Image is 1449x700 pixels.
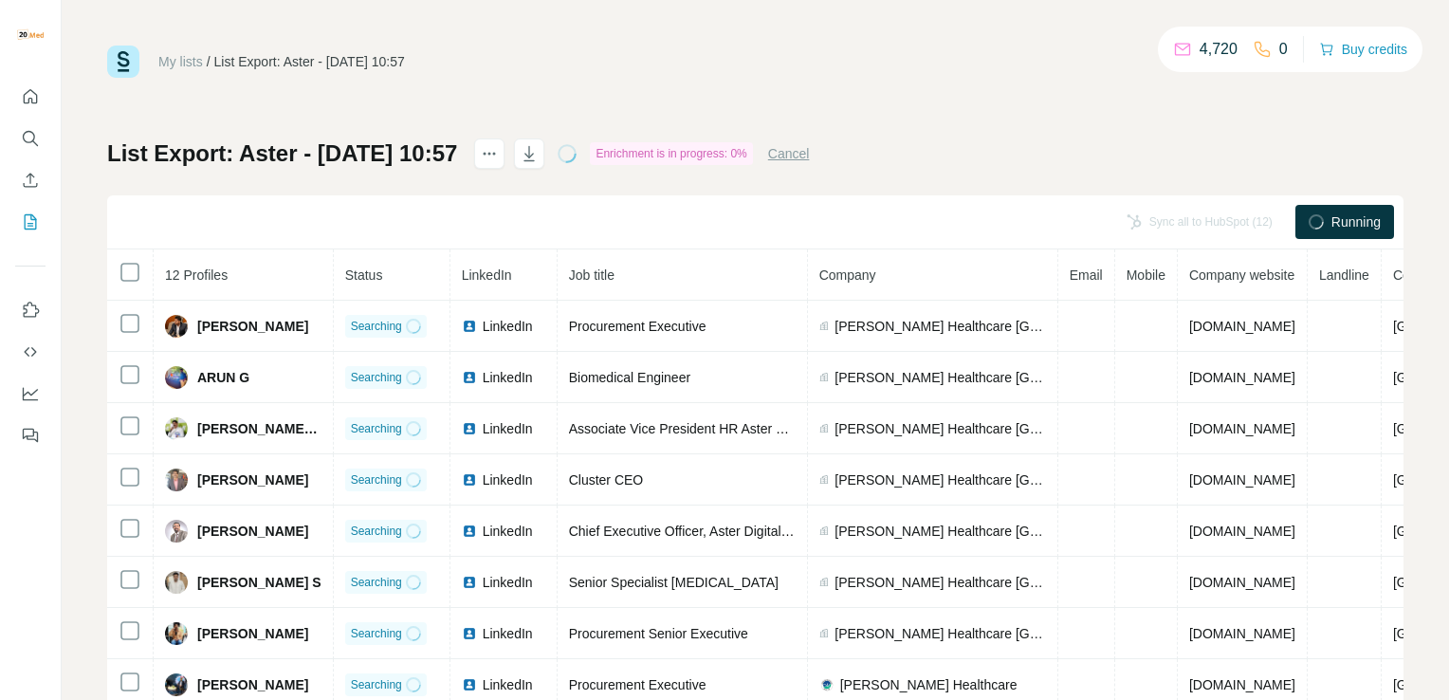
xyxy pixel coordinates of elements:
[819,677,835,692] img: company-logo
[165,366,188,389] img: Avatar
[165,673,188,696] img: Avatar
[462,370,477,385] img: LinkedIn logo
[165,520,188,543] img: Avatar
[1127,267,1165,283] span: Mobile
[835,573,1045,592] span: [PERSON_NAME] Healthcare [GEOGRAPHIC_DATA]
[835,419,1045,438] span: [PERSON_NAME] Healthcare [GEOGRAPHIC_DATA]
[15,121,46,156] button: Search
[1189,472,1295,488] span: [DOMAIN_NAME]
[462,472,477,488] img: LinkedIn logo
[197,522,308,541] span: [PERSON_NAME]
[197,675,308,694] span: [PERSON_NAME]
[15,293,46,327] button: Use Surfe on LinkedIn
[569,370,690,385] span: Biomedical Engineer
[462,421,477,436] img: LinkedIn logo
[835,522,1045,541] span: [PERSON_NAME] Healthcare [GEOGRAPHIC_DATA]
[569,575,779,590] span: Senior Specialist [MEDICAL_DATA]
[462,267,512,283] span: LinkedIn
[1189,370,1295,385] span: [DOMAIN_NAME]
[1200,38,1238,61] p: 4,720
[590,142,752,165] div: Enrichment is in progress: 0%
[835,470,1045,489] span: [PERSON_NAME] Healthcare [GEOGRAPHIC_DATA]
[483,317,533,336] span: LinkedIn
[462,626,477,641] img: LinkedIn logo
[165,571,188,594] img: Avatar
[1189,267,1294,283] span: Company website
[351,523,402,540] span: Searching
[474,138,504,169] button: actions
[197,470,308,489] span: [PERSON_NAME]
[345,267,383,283] span: Status
[351,471,402,488] span: Searching
[569,421,919,436] span: Associate Vice President HR Aster Hospitals Kerala Cluster
[835,624,1045,643] span: [PERSON_NAME] Healthcare [GEOGRAPHIC_DATA]
[165,267,228,283] span: 12 Profiles
[214,52,405,71] div: List Export: Aster - [DATE] 10:57
[569,319,706,334] span: Procurement Executive
[165,417,188,440] img: Avatar
[158,54,203,69] a: My lists
[15,19,46,49] img: Avatar
[483,573,533,592] span: LinkedIn
[483,675,533,694] span: LinkedIn
[819,267,876,283] span: Company
[483,470,533,489] span: LinkedIn
[768,144,810,163] button: Cancel
[835,317,1045,336] span: [PERSON_NAME] Healthcare [GEOGRAPHIC_DATA]
[165,622,188,645] img: Avatar
[483,368,533,387] span: LinkedIn
[1070,267,1103,283] span: Email
[569,472,644,488] span: Cluster CEO
[569,524,823,539] span: Chief Executive Officer, Aster Digital Health
[351,318,402,335] span: Searching
[483,419,533,438] span: LinkedIn
[351,625,402,642] span: Searching
[15,377,46,411] button: Dashboard
[197,317,308,336] span: [PERSON_NAME]
[15,335,46,369] button: Use Surfe API
[351,574,402,591] span: Searching
[1189,575,1295,590] span: [DOMAIN_NAME]
[197,419,321,438] span: [PERSON_NAME] K R
[107,46,139,78] img: Surfe Logo
[1189,524,1295,539] span: [DOMAIN_NAME]
[351,676,402,693] span: Searching
[1189,626,1295,641] span: [DOMAIN_NAME]
[15,205,46,239] button: My lists
[569,626,748,641] span: Procurement Senior Executive
[462,575,477,590] img: LinkedIn logo
[351,420,402,437] span: Searching
[107,138,457,169] h1: List Export: Aster - [DATE] 10:57
[835,368,1045,387] span: [PERSON_NAME] Healthcare [GEOGRAPHIC_DATA]
[15,418,46,452] button: Feedback
[1319,36,1407,63] button: Buy credits
[483,624,533,643] span: LinkedIn
[1189,677,1295,692] span: [DOMAIN_NAME]
[840,675,1018,694] span: [PERSON_NAME] Healthcare
[1189,319,1295,334] span: [DOMAIN_NAME]
[483,522,533,541] span: LinkedIn
[165,469,188,491] img: Avatar
[1393,267,1440,283] span: Country
[462,677,477,692] img: LinkedIn logo
[1331,212,1381,231] span: Running
[197,368,249,387] span: ARUN G
[1279,38,1288,61] p: 0
[1189,421,1295,436] span: [DOMAIN_NAME]
[207,52,211,71] li: /
[15,80,46,114] button: Quick start
[197,573,321,592] span: [PERSON_NAME] S
[165,315,188,338] img: Avatar
[569,267,614,283] span: Job title
[15,163,46,197] button: Enrich CSV
[462,524,477,539] img: LinkedIn logo
[1319,267,1369,283] span: Landline
[462,319,477,334] img: LinkedIn logo
[197,624,308,643] span: [PERSON_NAME]
[351,369,402,386] span: Searching
[569,677,706,692] span: Procurement Executive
